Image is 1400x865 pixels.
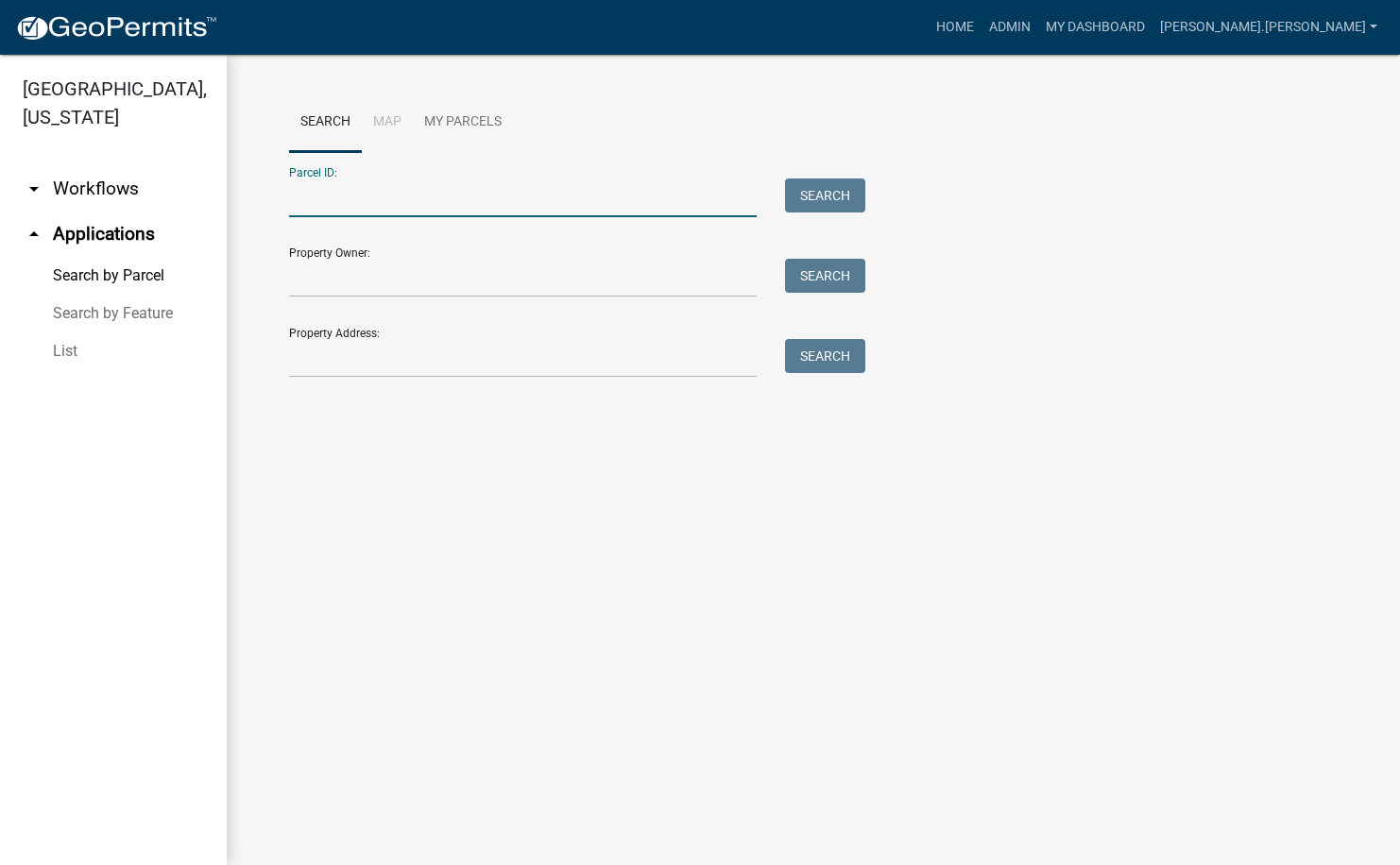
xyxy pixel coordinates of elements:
i: arrow_drop_up [23,223,45,246]
button: Search [785,259,865,293]
button: Search [785,178,865,212]
a: My Dashboard [1038,9,1152,45]
a: My Parcels [413,93,513,153]
a: Admin [982,9,1038,45]
button: Search [785,339,865,373]
a: Search [289,93,362,153]
a: Home [929,9,982,45]
i: arrow_drop_down [23,178,45,200]
a: [PERSON_NAME].[PERSON_NAME] [1152,9,1385,45]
